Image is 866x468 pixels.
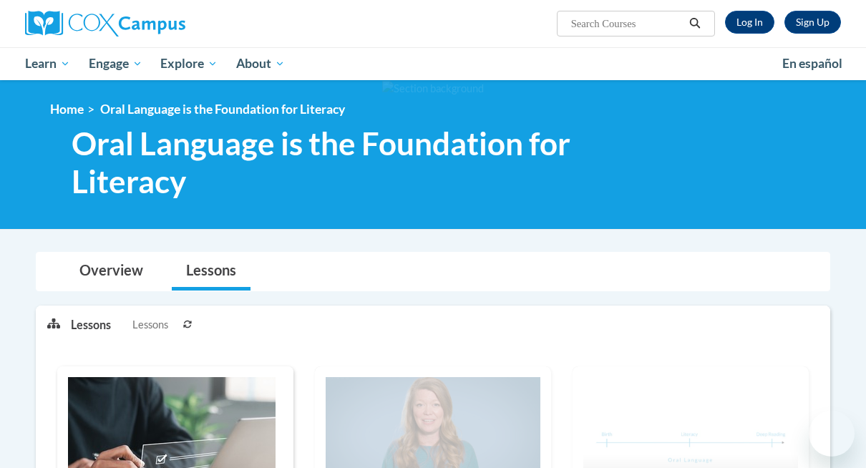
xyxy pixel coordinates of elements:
[684,15,706,32] button: Search
[72,125,662,200] span: Oral Language is the Foundation for Literacy
[79,47,152,80] a: Engage
[570,15,684,32] input: Search Courses
[809,411,855,457] iframe: Button to launch messaging window
[782,56,842,71] span: En español
[25,11,283,36] a: Cox Campus
[172,253,250,291] a: Lessons
[151,47,227,80] a: Explore
[227,47,294,80] a: About
[71,317,111,333] p: Lessons
[784,11,841,34] a: Register
[236,55,285,72] span: About
[16,47,79,80] a: Learn
[725,11,774,34] a: Log In
[25,11,185,36] img: Cox Campus
[100,102,345,117] span: Oral Language is the Foundation for Literacy
[65,253,157,291] a: Overview
[25,55,70,72] span: Learn
[89,55,142,72] span: Engage
[773,49,852,79] a: En español
[14,47,852,80] div: Main menu
[382,81,484,97] img: Section background
[50,102,84,117] a: Home
[132,317,168,333] span: Lessons
[160,55,218,72] span: Explore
